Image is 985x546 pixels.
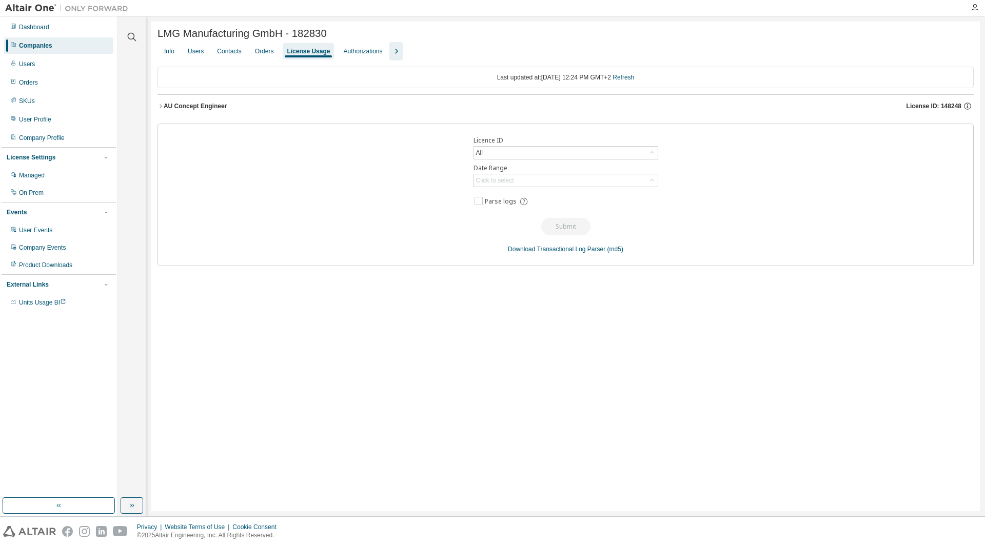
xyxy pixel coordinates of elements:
[19,42,52,50] div: Companies
[19,23,49,31] div: Dashboard
[475,147,484,158] div: All
[19,261,72,269] div: Product Downloads
[19,226,52,234] div: User Events
[287,47,330,55] div: License Usage
[164,102,227,110] div: AU Concept Engineer
[62,526,73,537] img: facebook.svg
[5,3,133,13] img: Altair One
[474,147,658,159] div: All
[541,218,590,235] button: Submit
[157,28,327,39] span: LMG Manufacturing GmbH - 182830
[157,95,974,117] button: AU Concept EngineerLicense ID: 148248
[157,67,974,88] div: Last updated at: [DATE] 12:24 PM GMT+2
[19,134,65,142] div: Company Profile
[3,526,56,537] img: altair_logo.svg
[343,47,382,55] div: Authorizations
[19,244,66,252] div: Company Events
[96,526,107,537] img: linkedin.svg
[188,47,204,55] div: Users
[474,164,658,172] label: Date Range
[485,197,517,206] span: Parse logs
[7,153,55,161] div: License Settings
[19,115,51,124] div: User Profile
[613,74,634,81] a: Refresh
[19,78,38,87] div: Orders
[165,523,232,531] div: Website Terms of Use
[508,246,605,253] a: Download Transactional Log Parser
[19,299,66,306] span: Units Usage BI
[19,97,35,105] div: SKUs
[474,136,658,145] label: Licence ID
[476,176,514,185] div: Click to select
[255,47,274,55] div: Orders
[607,246,623,253] a: (md5)
[164,47,174,55] div: Info
[7,208,27,216] div: Events
[19,171,45,179] div: Managed
[232,523,282,531] div: Cookie Consent
[19,60,35,68] div: Users
[217,47,241,55] div: Contacts
[137,531,283,540] p: © 2025 Altair Engineering, Inc. All Rights Reserved.
[137,523,165,531] div: Privacy
[907,102,961,110] span: License ID: 148248
[113,526,128,537] img: youtube.svg
[7,280,49,289] div: External Links
[19,189,44,197] div: On Prem
[474,174,658,187] div: Click to select
[79,526,90,537] img: instagram.svg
